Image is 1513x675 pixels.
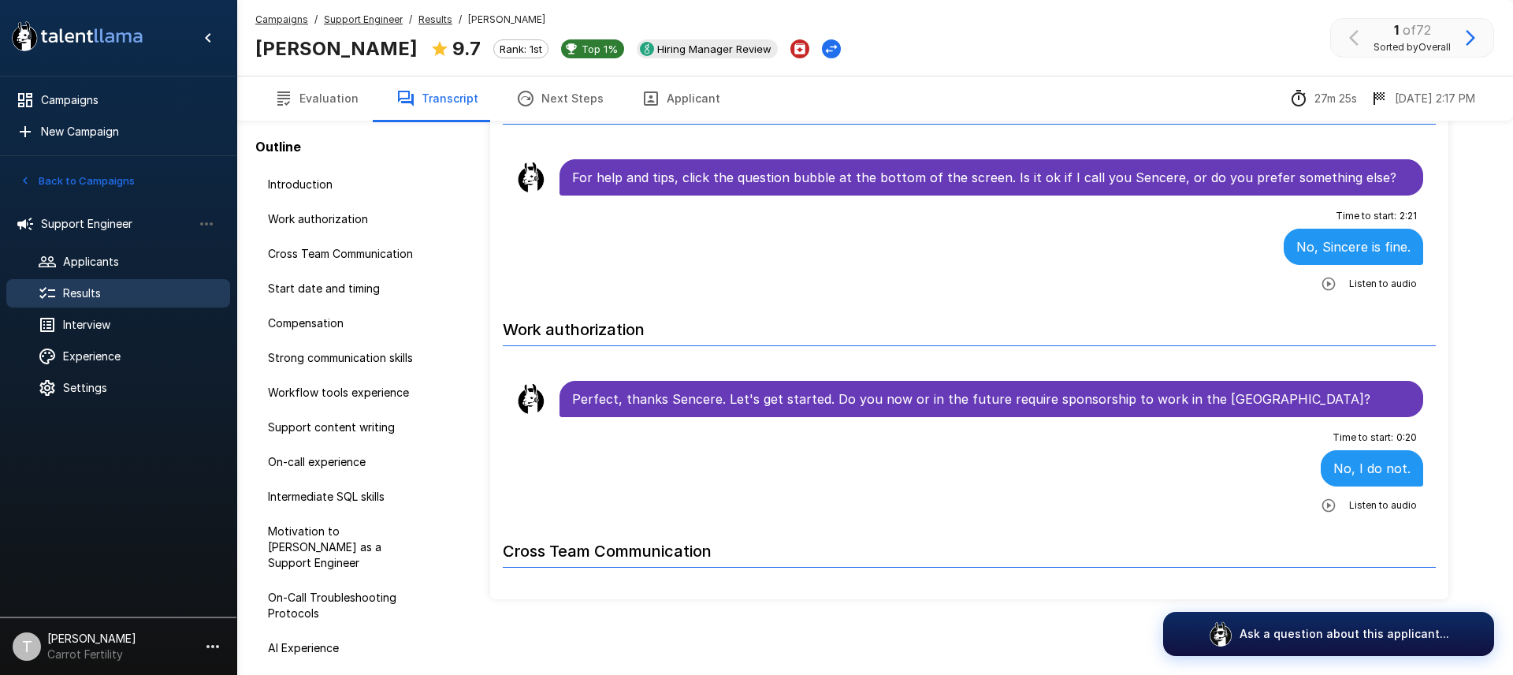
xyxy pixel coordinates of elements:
button: Applicant [623,76,739,121]
div: View profile in Greenhouse [637,39,778,58]
h6: Work authorization [503,304,1436,346]
button: Next Steps [497,76,623,121]
span: Strong communication skills [268,350,426,366]
span: 0 : 20 [1396,430,1417,446]
b: 9.7 [452,37,481,60]
u: Support Engineer [324,13,403,25]
img: greenhouse_logo.jpeg [640,42,654,56]
button: Transcript [377,76,497,121]
span: Sorted by Overall [1374,39,1451,55]
b: 1 [1394,22,1399,38]
div: On-Call Troubleshooting Protocols [255,584,438,628]
span: Hiring Manager Review [651,43,778,55]
div: Compensation [255,309,438,337]
span: Workflow tools experience [268,385,426,401]
p: No, Sincere is fine. [1296,237,1411,256]
div: Support content writing [255,413,438,442]
p: [DATE] 2:17 PM [1395,91,1475,106]
span: of 72 [1403,22,1431,38]
span: Intermediate SQL skills [268,489,426,505]
div: Strong communication skills [255,344,438,372]
p: Perfect, thanks Sencere. Let's get started. Do you now or in the future require sponsorship to wo... [572,390,1411,408]
span: Listen to audio [1349,276,1417,292]
span: Motivation to [PERSON_NAME] as a Support Engineer [268,524,426,571]
span: Listen to audio [1349,498,1417,513]
button: Ask a question about this applicant... [1163,612,1494,656]
u: Results [418,13,452,25]
img: llama_clean.png [515,162,547,193]
span: Time to start : [1336,208,1396,224]
span: Rank: 1st [494,43,548,55]
div: Workflow tools experience [255,379,438,407]
span: On-Call Troubleshooting Protocols [268,590,426,621]
img: logo_glasses@2x.png [1208,621,1233,647]
b: Outline [255,139,301,155]
p: Ask a question about this applicant... [1240,626,1449,642]
span: Top 1% [575,43,624,55]
div: Work authorization [255,205,438,233]
u: Campaigns [255,13,308,25]
b: [PERSON_NAME] [255,37,418,60]
div: Start date and timing [255,274,438,303]
button: Change Stage [822,39,841,58]
span: / [409,12,412,28]
span: [PERSON_NAME] [468,12,545,28]
span: On-call experience [268,454,426,470]
span: Time to start : [1333,430,1393,446]
span: Start date and timing [268,281,426,296]
p: No, I do not. [1333,459,1411,478]
button: Evaluation [255,76,377,121]
div: Intermediate SQL skills [255,483,438,511]
img: llama_clean.png [515,383,547,415]
span: / [459,12,462,28]
p: 27m 25s [1314,91,1357,106]
span: Support content writing [268,420,426,435]
p: For help and tips, click the question bubble at the bottom of the screen. Is it ok if I call you ... [572,168,1411,187]
span: 2 : 21 [1400,208,1417,224]
div: Introduction [255,170,438,199]
button: Archive Applicant [790,39,809,58]
span: Cross Team Communication [268,246,426,262]
div: Motivation to [PERSON_NAME] as a Support Engineer [255,517,438,577]
div: The time between starting and completing the interview [1289,89,1357,108]
div: The date and time when the interview was completed [1370,89,1475,108]
span: Work authorization [268,211,426,227]
h6: Cross Team Communication [503,526,1436,568]
span: / [314,12,318,28]
span: Compensation [268,315,426,331]
span: Introduction [268,177,426,192]
div: On-call experience [255,448,438,476]
div: Cross Team Communication [255,240,438,268]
